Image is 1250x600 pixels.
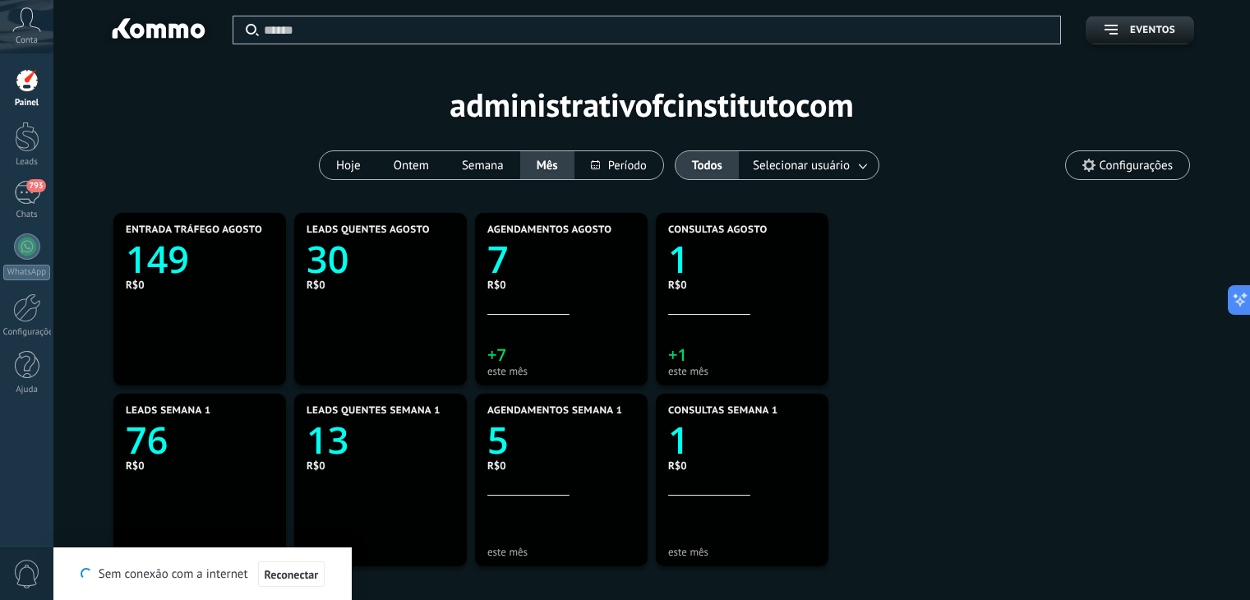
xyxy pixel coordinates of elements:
[487,459,635,473] div: R$0
[1100,159,1173,173] span: Configurações
[126,405,210,417] span: Leads Semana 1
[487,365,635,377] div: este mês
[1086,16,1194,44] button: Eventos
[307,459,454,473] div: R$0
[26,179,45,192] span: 793
[445,151,520,179] button: Semana
[487,415,635,465] a: 5
[307,278,454,292] div: R$0
[668,415,816,465] a: 1
[126,278,274,292] div: R$0
[739,151,879,179] button: Selecionar usuário
[126,459,274,473] div: R$0
[126,415,168,465] text: 76
[3,210,51,220] div: Chats
[126,224,262,236] span: Entrada Tráfego Agosto
[81,561,325,588] div: Sem conexão com a internet
[126,234,189,284] text: 149
[676,151,739,179] button: Todos
[668,459,816,473] div: R$0
[520,151,574,179] button: Mês
[307,224,430,236] span: Leads Quentes Agosto
[668,224,768,236] span: Consultas Agosto
[750,155,853,177] span: Selecionar usuário
[668,234,690,284] text: 1
[487,415,509,465] text: 5
[307,234,348,284] text: 30
[307,405,440,417] span: Leads Quentes Semana 1
[16,35,38,46] span: Conta
[668,415,690,465] text: 1
[307,415,348,465] text: 13
[668,278,816,292] div: R$0
[320,151,377,179] button: Hoje
[487,224,611,236] span: Agendamentos Agosto
[3,265,50,280] div: WhatsApp
[265,569,319,580] span: Reconectar
[668,234,816,284] a: 1
[307,234,454,284] a: 30
[668,344,687,366] text: +1
[668,546,816,558] div: este mês
[668,365,816,377] div: este mês
[487,234,635,284] a: 7
[377,151,445,179] button: Ontem
[126,415,274,465] a: 76
[668,405,777,417] span: Consultas Semana 1
[3,327,51,338] div: Configurações
[1130,25,1175,36] span: Eventos
[487,405,622,417] span: Agendamentos Semana 1
[487,278,635,292] div: R$0
[126,234,274,284] a: 149
[487,344,506,366] text: +7
[3,385,51,395] div: Ajuda
[307,415,454,465] a: 13
[487,546,635,558] div: este mês
[487,234,509,284] text: 7
[3,157,51,168] div: Leads
[3,98,51,108] div: Painel
[258,561,325,588] button: Reconectar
